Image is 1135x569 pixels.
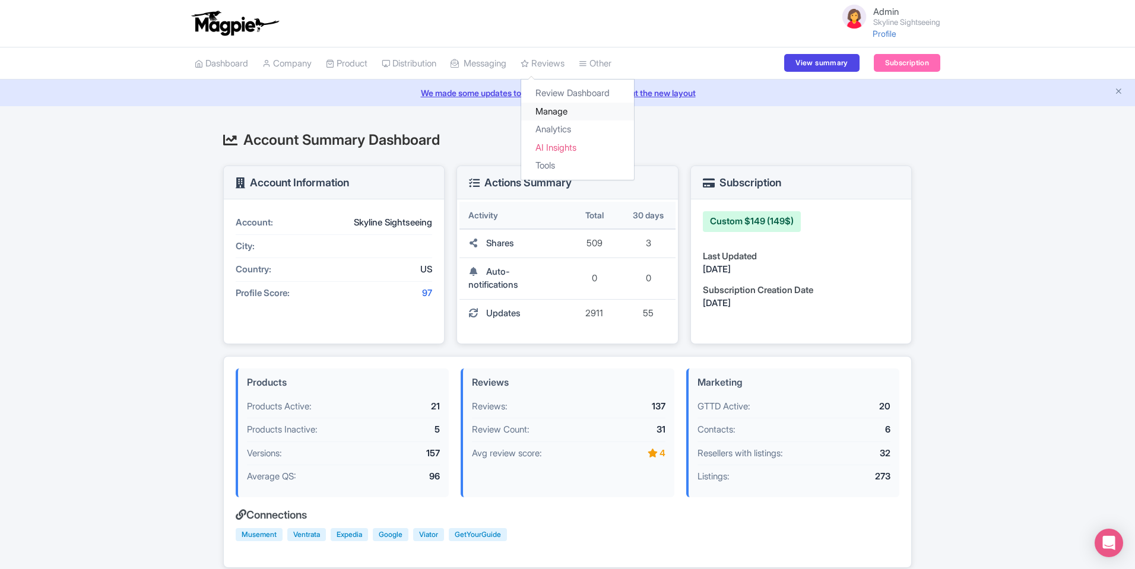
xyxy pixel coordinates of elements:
td: 509 [567,230,622,258]
div: Profile Score: [236,287,325,300]
a: Reviews [521,47,565,80]
a: Messaging [451,47,506,80]
div: Products Inactive: [247,423,372,437]
a: Analytics [521,120,634,139]
div: Open Intercom Messenger [1095,529,1123,557]
div: 5 [372,423,440,437]
div: Average QS: [247,470,372,484]
a: Distribution [382,47,436,80]
div: 137 [598,400,665,414]
a: Dashboard [195,47,248,80]
h4: Connections [236,509,899,521]
a: Company [262,47,312,80]
th: Total [567,202,622,230]
div: 20 [823,400,890,414]
a: Admin Skyline Sightseeing [833,2,940,31]
div: Skyline Sightseeing [325,216,432,230]
a: Product [326,47,367,80]
span: Admin [873,6,899,17]
a: View summary [784,54,859,72]
a: Profile [873,28,896,39]
span: GetYourGuide [449,528,507,541]
a: AI Insights [521,139,634,157]
h3: Actions Summary [469,177,572,189]
div: Avg review score: [472,447,597,460]
span: Google [373,528,408,541]
div: Subscription Creation Date [703,284,899,297]
div: Versions: [247,447,372,460]
h3: Account Information [236,177,349,189]
button: Close announcement [1114,85,1123,99]
a: Manage [521,103,634,121]
div: 4 [598,447,665,460]
div: 96 [372,470,440,484]
div: 157 [372,447,440,460]
div: City: [236,240,325,253]
span: Viator [413,528,444,541]
h3: Subscription [703,177,781,189]
div: Account: [236,216,325,230]
td: 0 [567,258,622,300]
span: Auto-notifications [468,266,518,291]
img: avatar_key_member-9c1dde93af8b07d7383eb8b5fb890c87.png [840,2,868,31]
span: 0 [646,272,651,284]
span: 55 [643,307,654,319]
h4: Reviews [472,377,665,388]
div: 21 [372,400,440,414]
div: Custom $149 (149$) [703,211,801,232]
div: [DATE] [703,263,899,276]
div: Listings: [698,470,823,484]
div: 6 [823,423,890,437]
div: Reviews: [472,400,597,414]
div: [DATE] [703,297,899,310]
h4: Marketing [698,377,890,388]
img: logo-ab69f6fb50320c5b225c76a69d11143b.png [189,10,281,36]
small: Skyline Sightseeing [873,18,940,26]
div: Contacts: [698,423,823,437]
span: Updates [486,307,521,319]
h2: Account Summary Dashboard [223,132,912,148]
div: 273 [823,470,890,484]
span: 3 [646,237,651,249]
h4: Products [247,377,440,388]
th: Activity [459,202,567,230]
td: 2911 [567,300,622,328]
div: 31 [598,423,665,437]
span: Musement [236,528,283,541]
span: Shares [486,237,514,249]
a: Subscription [874,54,940,72]
a: Review Dashboard [521,84,634,103]
th: 30 days [622,202,676,230]
div: Review Count: [472,423,597,437]
a: We made some updates to the platform. Read more about the new layout [7,87,1128,99]
a: Tools [521,157,634,175]
div: 97 [325,287,432,300]
div: Products Active: [247,400,372,414]
div: 32 [823,447,890,460]
div: GTTD Active: [698,400,823,414]
div: US [325,263,432,276]
div: Last Updated [703,250,899,263]
span: Expedia [331,528,368,541]
div: Resellers with listings: [698,447,823,460]
div: Country: [236,263,325,276]
span: Ventrata [287,528,326,541]
a: Other [579,47,611,80]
